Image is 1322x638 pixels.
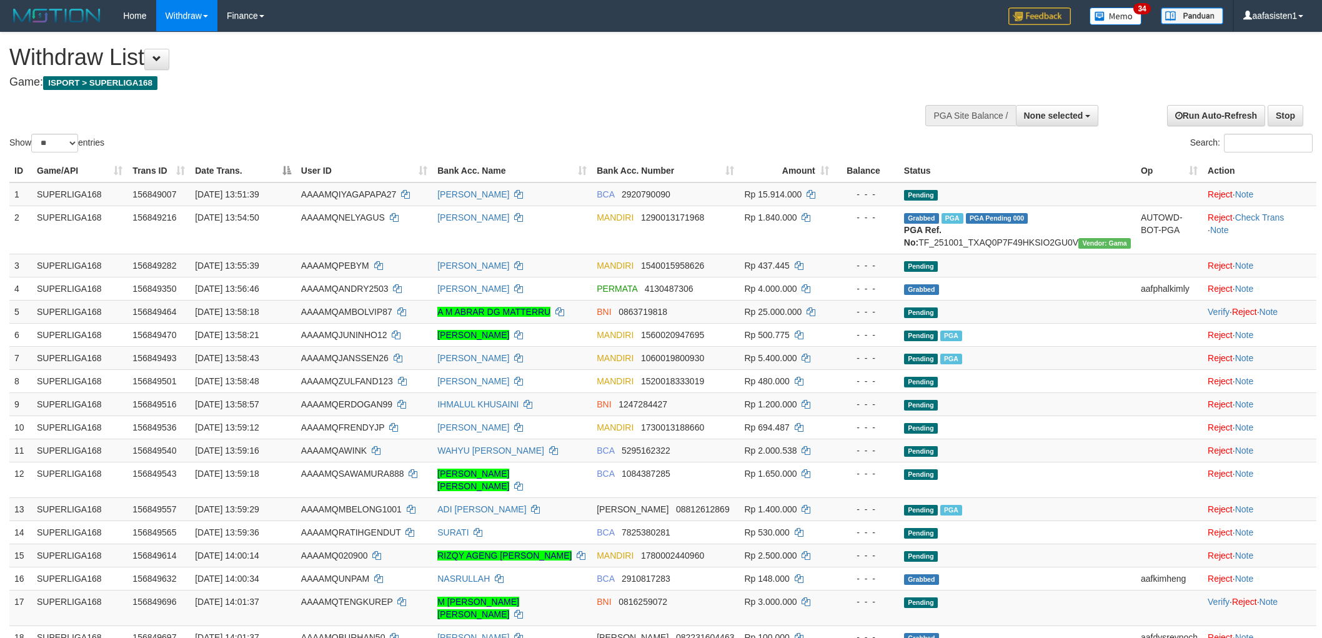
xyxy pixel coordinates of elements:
[597,399,611,409] span: BNI
[195,574,259,584] span: [DATE] 14:00:34
[904,307,938,318] span: Pending
[1260,307,1278,317] a: Note
[744,504,797,514] span: Rp 1.400.000
[301,422,385,432] span: AAAAMQFRENDYJP
[641,212,704,222] span: Copy 1290013171968 to clipboard
[839,188,894,201] div: - - -
[839,329,894,341] div: - - -
[437,574,490,584] a: NASRULLAH
[1208,212,1233,222] a: Reject
[839,526,894,539] div: - - -
[839,503,894,516] div: - - -
[132,399,176,409] span: 156849516
[195,189,259,199] span: [DATE] 13:51:39
[839,467,894,480] div: - - -
[195,469,259,479] span: [DATE] 13:59:18
[9,567,32,590] td: 16
[195,446,259,456] span: [DATE] 13:59:16
[301,446,367,456] span: AAAAMQAWINK
[1235,376,1254,386] a: Note
[9,323,32,346] td: 6
[9,497,32,521] td: 13
[1136,206,1203,254] td: AUTOWD-BOT-PGA
[301,330,387,340] span: AAAAMQJUNINHO12
[195,422,259,432] span: [DATE] 13:59:12
[940,354,962,364] span: Marked by aafchhiseyha
[132,422,176,432] span: 156849536
[839,572,894,585] div: - - -
[9,462,32,497] td: 12
[1260,597,1278,607] a: Note
[904,574,939,585] span: Grabbed
[296,159,432,182] th: User ID: activate to sort column ascending
[739,159,833,182] th: Amount: activate to sort column ascending
[1208,307,1230,317] a: Verify
[301,574,369,584] span: AAAAMQUNPAM
[597,353,634,363] span: MANDIRI
[437,212,509,222] a: [PERSON_NAME]
[31,134,78,152] select: Showentries
[1136,567,1203,590] td: aafkimheng
[1232,597,1257,607] a: Reject
[597,597,611,607] span: BNI
[744,261,789,271] span: Rp 437.445
[32,392,127,416] td: SUPERLIGA168
[1235,551,1254,561] a: Note
[839,421,894,434] div: - - -
[32,206,127,254] td: SUPERLIGA168
[904,597,938,608] span: Pending
[32,521,127,544] td: SUPERLIGA168
[32,439,127,462] td: SUPERLIGA168
[641,551,704,561] span: Copy 1780002440960 to clipboard
[195,261,259,271] span: [DATE] 13:55:39
[432,159,592,182] th: Bank Acc. Name: activate to sort column ascending
[437,504,526,514] a: ADI [PERSON_NAME]
[1203,497,1316,521] td: ·
[597,307,611,317] span: BNI
[597,376,634,386] span: MANDIRI
[622,574,670,584] span: Copy 2910817283 to clipboard
[1208,446,1233,456] a: Reject
[1203,323,1316,346] td: ·
[190,159,296,182] th: Date Trans.: activate to sort column descending
[195,284,259,294] span: [DATE] 13:56:46
[1235,212,1285,222] a: Check Trans
[904,400,938,411] span: Pending
[641,330,704,340] span: Copy 1560020947695 to clipboard
[195,307,259,317] span: [DATE] 13:58:18
[195,551,259,561] span: [DATE] 14:00:14
[1208,597,1230,607] a: Verify
[9,392,32,416] td: 9
[195,212,259,222] span: [DATE] 13:54:50
[744,597,797,607] span: Rp 3.000.000
[127,159,190,182] th: Trans ID: activate to sort column ascending
[1208,422,1233,432] a: Reject
[1235,527,1254,537] a: Note
[132,261,176,271] span: 156849282
[32,497,127,521] td: SUPERLIGA168
[9,369,32,392] td: 8
[1024,111,1083,121] span: None selected
[1203,392,1316,416] td: ·
[1235,261,1254,271] a: Note
[301,212,385,222] span: AAAAMQNELYAGUS
[1235,446,1254,456] a: Note
[9,277,32,300] td: 4
[437,597,519,619] a: M [PERSON_NAME] [PERSON_NAME]
[437,189,509,199] a: [PERSON_NAME]
[1190,134,1313,152] label: Search:
[904,354,938,364] span: Pending
[1203,544,1316,567] td: ·
[132,551,176,561] span: 156849614
[1208,469,1233,479] a: Reject
[744,399,797,409] span: Rp 1.200.000
[744,307,802,317] span: Rp 25.000.000
[1203,416,1316,439] td: ·
[1235,284,1254,294] a: Note
[437,399,519,409] a: IHMALUL KHUSAINI
[9,439,32,462] td: 11
[9,6,104,25] img: MOTION_logo.png
[744,330,789,340] span: Rp 500.775
[9,416,32,439] td: 10
[9,134,104,152] label: Show entries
